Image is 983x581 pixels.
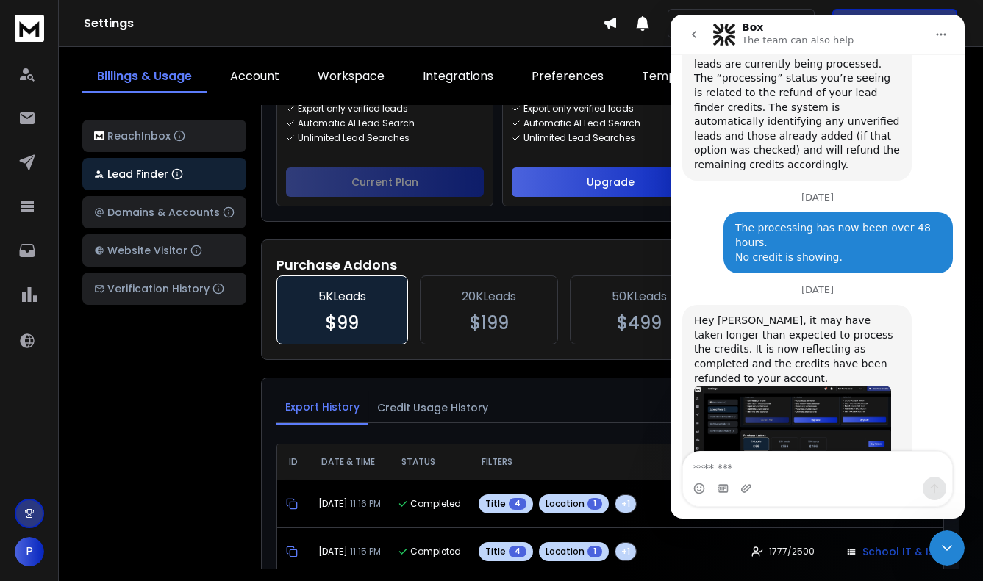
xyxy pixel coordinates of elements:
[621,498,630,510] span: + 1
[12,198,282,270] div: Paul says…
[627,62,720,93] a: Templates
[24,14,229,158] div: The 1,523 leads have already been added to your lead list, and no new leads are currently being p...
[509,546,526,557] span: 4
[326,314,359,332] p: $ 99
[846,537,934,566] button: School IT & IS
[53,198,282,259] div: The processing has now been over 48 hours.No credit is showing.
[587,546,602,557] span: 1
[298,132,410,144] p: Unlimited Lead Searches
[23,468,35,480] button: Emoji picker
[12,290,282,519] div: Lakshita says…
[82,120,246,152] button: ReachInbox
[82,62,207,93] a: Billings & Usage
[303,62,399,93] a: Workspace
[15,15,44,42] img: logo
[929,530,965,566] iframe: Intercom live chat
[46,468,58,480] button: Gif picker
[517,62,618,93] a: Preferences
[509,498,526,510] span: 4
[512,167,709,197] button: Upgrade
[298,118,415,129] p: Automatic AI Lead Search
[24,299,229,371] div: Hey [PERSON_NAME], it may have taken longer than expected to process the credits. It is now refle...
[84,15,603,32] h1: Settings
[523,118,640,129] p: Automatic AI Lead Search
[15,537,44,566] button: P
[769,546,815,557] span: 1777 / 2500
[12,178,282,198] div: [DATE]
[485,546,506,557] span: Title
[318,546,381,557] h3: [DATE]
[82,196,246,228] button: Domains & Accounts
[65,206,271,250] div: The processing has now been over 48 hours. No credit is showing.
[276,275,408,344] label: 5K Leads
[12,270,282,290] div: [DATE]
[310,444,390,480] th: DATE & TIME
[82,234,246,267] button: Website Visitor
[318,498,381,510] h3: [DATE]
[617,314,662,332] p: $ 499
[470,444,737,480] th: FILTERS
[215,62,294,93] a: Account
[350,497,381,510] span: 11:16 PM
[368,391,497,424] button: Credit Usage History
[832,9,957,38] button: Get Free Credits
[570,275,709,344] label: 50K Leads
[621,546,630,557] span: + 1
[298,103,408,115] p: Export only verified leads
[12,290,241,492] div: Hey [PERSON_NAME], it may have taken longer than expected to process the credits. It is now refle...
[252,462,276,486] button: Send a message…
[587,498,602,510] span: 1
[277,444,310,480] th: ID
[523,103,634,115] p: Export only verified leads
[615,494,637,513] button: +1
[82,273,246,305] button: Verification History
[523,132,635,144] p: Unlimited Lead Searches
[862,544,934,559] p: School IT & IS
[410,498,461,510] span: completed
[276,391,368,425] button: Export History
[485,498,506,510] span: Title
[276,255,944,275] h1: Purchase Addons
[82,158,246,190] button: Lead Finder
[94,131,104,141] img: logo
[390,444,470,480] th: STATUS
[615,542,637,561] button: +1
[546,546,585,557] span: Location
[408,62,508,93] a: Integrations
[420,275,558,344] label: 20K Leads
[671,15,965,519] iframe: Intercom live chat
[12,437,282,462] textarea: Message…
[70,468,82,480] button: Upload attachment
[470,314,509,332] p: $ 199
[410,546,461,557] span: completed
[546,498,585,510] span: Location
[350,545,381,557] span: 11:15 PM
